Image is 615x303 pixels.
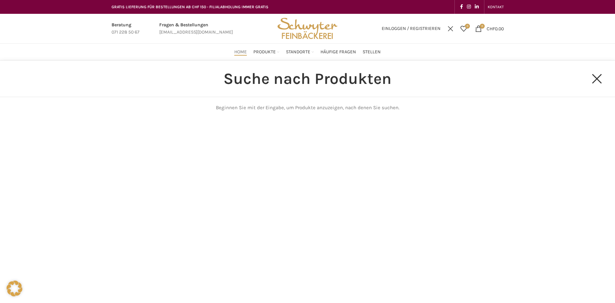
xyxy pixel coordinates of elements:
[378,22,444,35] a: Einloggen / Registrieren
[580,62,613,95] a: Close search form
[363,49,381,55] span: Stellen
[286,49,310,55] span: Standorte
[487,26,504,31] bdi: 0.00
[275,14,340,43] img: Bäckerei Schwyter
[472,22,507,35] a: 0 CHF0.00
[382,26,441,31] span: Einloggen / Registrieren
[33,61,582,97] input: Suchen
[112,21,140,36] a: Infobox link
[253,49,276,55] span: Produkte
[487,26,495,31] span: CHF
[234,49,247,55] span: Home
[112,5,269,9] span: GRATIS LIEFERUNG FÜR BESTELLUNGEN AB CHF 150 - FILIALABHOLUNG IMMER GRATIS
[488,5,504,9] span: KONTAKT
[320,45,356,59] a: Häufige Fragen
[457,22,470,35] div: Meine Wunschliste
[320,49,356,55] span: Häufige Fragen
[275,25,340,31] a: Site logo
[234,45,247,59] a: Home
[457,22,470,35] a: 0
[465,24,470,29] span: 0
[108,45,507,59] div: Main navigation
[484,0,507,13] div: Secondary navigation
[444,22,457,35] a: Suchen
[286,45,314,59] a: Standorte
[488,0,504,13] a: KONTAKT
[480,24,485,29] span: 0
[363,45,381,59] a: Stellen
[253,45,279,59] a: Produkte
[465,2,473,12] a: Instagram social link
[473,2,481,12] a: Linkedin social link
[159,21,233,36] a: Infobox link
[458,2,465,12] a: Facebook social link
